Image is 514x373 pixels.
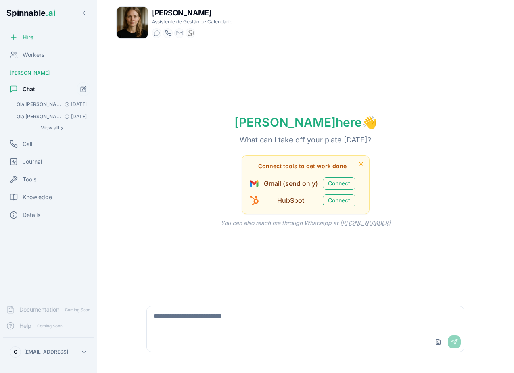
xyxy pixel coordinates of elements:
[264,196,318,205] span: HubSpot
[17,101,61,108] span: Olá Nina Faz-me um resumo dos últimos 20 emails que recebi: Olá! Vou verificar os seus últimos 20...
[258,162,347,170] span: Connect tools to get work done
[14,349,17,355] span: G
[152,7,232,19] h1: [PERSON_NAME]
[356,159,366,169] button: Dismiss tool suggestions
[61,101,87,108] span: [DATE]
[208,219,403,227] p: You can also reach me through Whatsapp at
[186,28,195,38] button: WhatsApp
[188,30,194,36] img: WhatsApp
[23,193,52,201] span: Knowledge
[323,194,355,206] button: Connect
[340,219,391,226] a: [PHONE_NUMBER]
[163,28,173,38] button: Start a call with Nina Omar
[23,211,40,219] span: Details
[152,19,232,25] p: Assistente de Gestão de Calendário
[249,196,259,205] img: HubSpot
[23,140,32,148] span: Call
[264,179,318,188] span: Gmail (send only)
[35,322,65,330] span: Coming Soon
[13,123,90,133] button: Show all conversations
[61,125,63,131] span: ›
[3,67,94,79] div: [PERSON_NAME]
[362,115,377,129] span: wave
[46,8,55,18] span: .ai
[23,85,35,93] span: Chat
[23,51,44,59] span: Workers
[249,179,259,188] img: Gmail (send only)
[13,99,90,110] button: Open conversation: Olá Nina Faz-me um resumo dos últimos 20 emails que recebi
[63,306,93,314] span: Coming Soon
[6,344,90,360] button: G[EMAIL_ADDRESS]
[17,113,61,120] span: Olá Nina! O que diz o livro "A mãe está a arder"?: Olá! Vou pesquisar informações sobre o livro "...
[323,177,355,190] button: Connect
[24,349,68,355] p: [EMAIL_ADDRESS]
[77,82,90,96] button: Start new chat
[19,306,59,314] span: Documentation
[61,113,87,120] span: [DATE]
[174,28,184,38] button: Send email to nina.omar@getspinnable.ai
[41,125,59,131] span: View all
[23,158,42,166] span: Journal
[227,134,384,146] p: What can I take off your plate [DATE]?
[6,8,55,18] span: Spinnable
[23,175,36,183] span: Tools
[117,7,148,38] img: Nina Omar
[152,28,161,38] button: Start a chat with Nina Omar
[23,33,33,41] span: Hire
[221,115,390,129] h1: [PERSON_NAME] here
[19,322,31,330] span: Help
[13,111,90,122] button: Open conversation: Olá Nina! O que diz o livro "A mãe está a arder"?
